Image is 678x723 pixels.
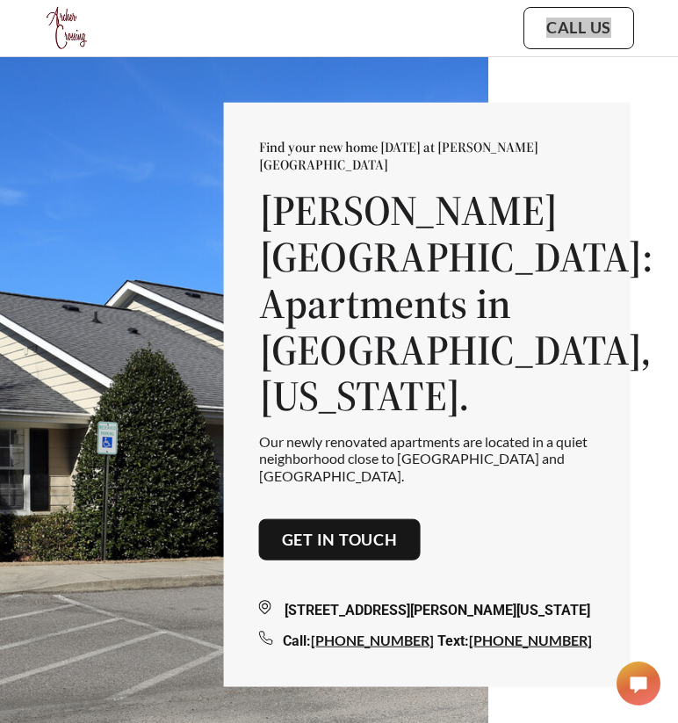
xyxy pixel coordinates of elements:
[259,433,595,484] p: Our newly renovated apartments are located in a quiet neighborhood close to [GEOGRAPHIC_DATA] and...
[44,4,91,52] img: logo.png
[437,633,469,649] span: Text:
[259,519,421,561] button: Get in touch
[523,7,634,49] button: Call Us
[283,633,311,649] span: Call:
[259,187,595,419] h1: [PERSON_NAME][GEOGRAPHIC_DATA]: Apartments in [GEOGRAPHIC_DATA], [US_STATE].
[282,531,398,550] a: Get in touch
[259,600,595,621] div: [STREET_ADDRESS][PERSON_NAME][US_STATE]
[546,18,611,38] a: Call Us
[311,632,434,648] a: [PHONE_NUMBER]
[469,632,592,648] a: [PHONE_NUMBER]
[259,138,595,173] p: Find your new home [DATE] at [PERSON_NAME][GEOGRAPHIC_DATA]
